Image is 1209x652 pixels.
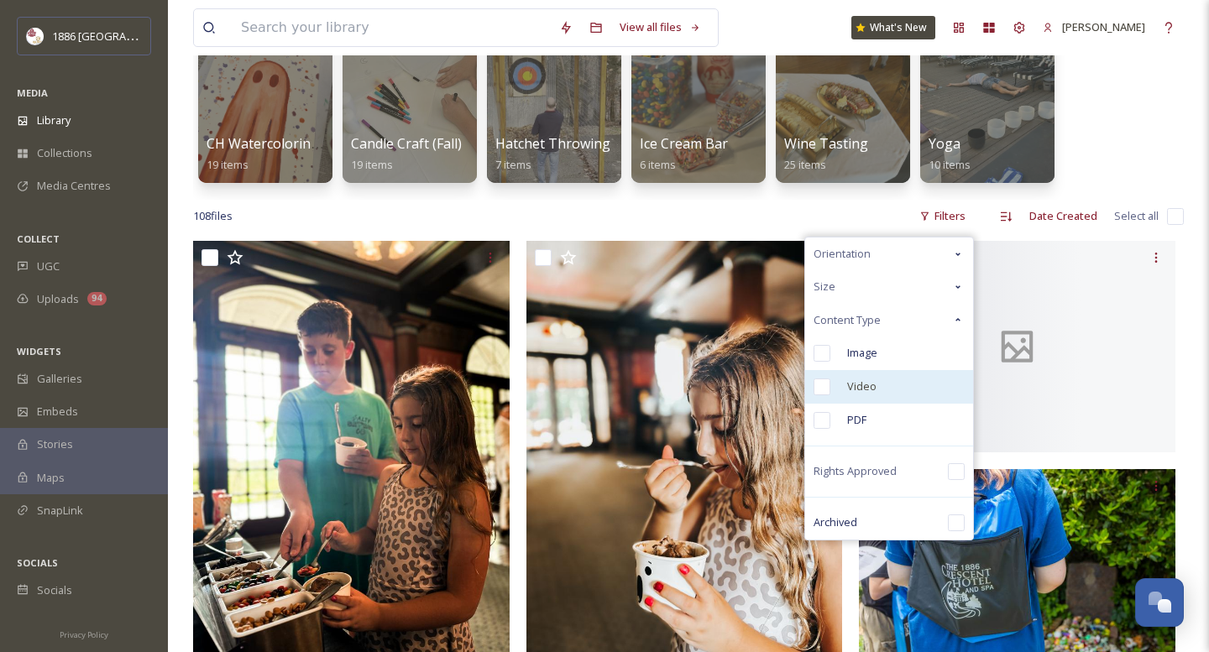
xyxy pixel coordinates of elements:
[1062,19,1145,34] span: [PERSON_NAME]
[60,629,108,640] span: Privacy Policy
[814,279,835,295] span: Size
[1114,208,1159,224] span: Select all
[640,134,728,153] span: Ice Cream Bar
[1135,578,1184,627] button: Open Chat
[814,463,897,479] span: Rights Approved
[37,145,92,161] span: Collections
[847,378,877,394] span: Video
[611,11,709,44] a: View all files
[1021,200,1106,232] div: Date Created
[37,112,71,128] span: Library
[193,208,233,224] span: 108 file s
[351,157,393,172] span: 19 items
[929,134,960,153] span: Yoga
[37,258,60,274] span: UGC
[87,292,107,305] div: 94
[640,157,676,172] span: 6 items
[814,312,881,328] span: Content Type
[784,157,826,172] span: 25 items
[17,556,58,569] span: SOCIALS
[351,136,462,172] a: Candle Craft (Fall)19 items
[1034,11,1154,44] a: [PERSON_NAME]
[814,514,857,530] span: Archived
[784,134,868,153] span: Wine Tasting
[27,28,44,44] img: logos.png
[37,404,78,420] span: Embeds
[37,371,82,387] span: Galleries
[37,291,79,307] span: Uploads
[37,582,72,598] span: Socials
[17,232,60,245] span: COLLECT
[351,134,462,153] span: Candle Craft (Fall)
[851,16,935,39] a: What's New
[60,623,108,644] a: Privacy Policy
[495,157,531,172] span: 7 items
[52,28,185,44] span: 1886 [GEOGRAPHIC_DATA]
[207,134,367,153] span: CH Watercoloring Activity
[37,436,73,452] span: Stories
[207,157,249,172] span: 19 items
[17,345,61,357] span: WIDGETS
[37,503,83,519] span: SnapLink
[847,412,866,428] span: PDF
[929,157,971,172] span: 10 items
[847,345,877,361] span: Image
[233,9,551,46] input: Search your library
[495,134,610,153] span: Hatchet Throwing
[495,136,610,172] a: Hatchet Throwing7 items
[814,246,871,262] span: Orientation
[207,136,367,172] a: CH Watercoloring Activity19 items
[911,200,974,232] div: Filters
[37,470,65,486] span: Maps
[640,136,728,172] a: Ice Cream Bar6 items
[37,178,111,194] span: Media Centres
[784,136,868,172] a: Wine Tasting25 items
[17,86,48,99] span: MEDIA
[929,136,971,172] a: Yoga10 items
